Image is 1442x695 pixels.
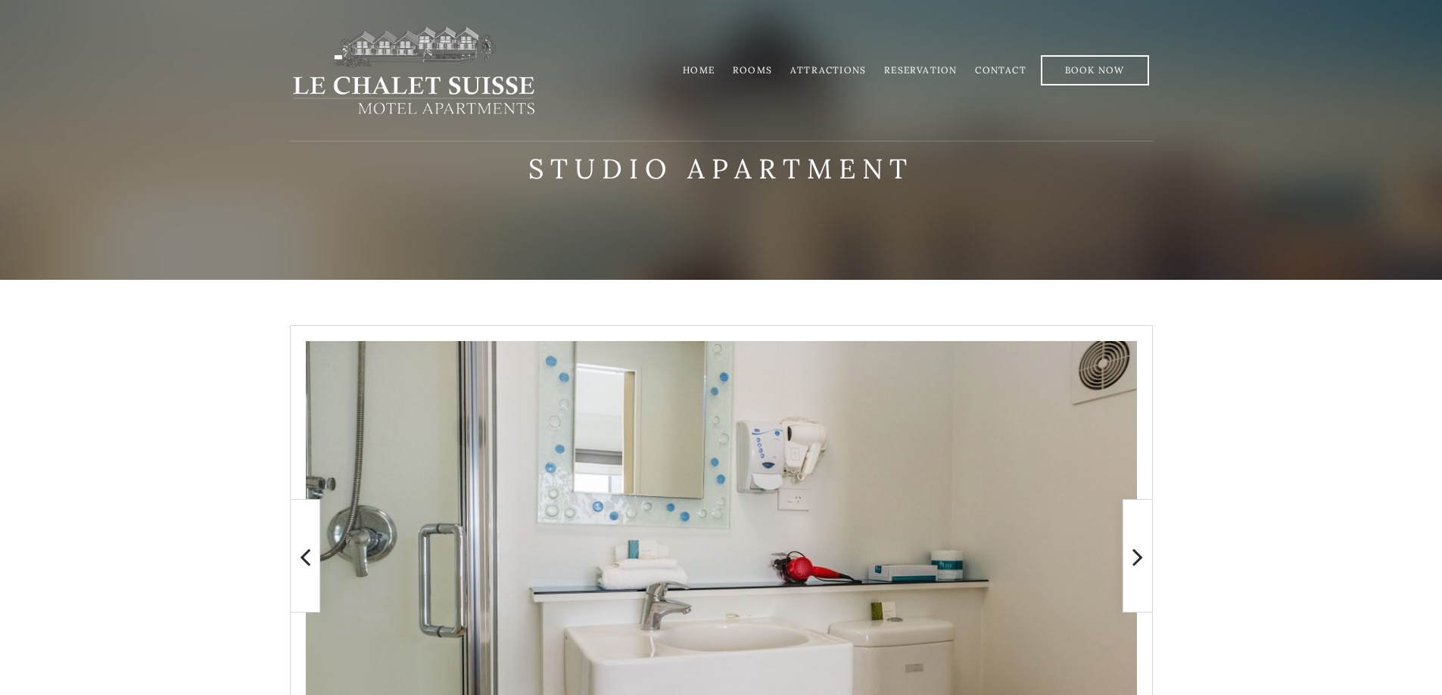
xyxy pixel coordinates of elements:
[884,64,957,76] a: Reservation
[1041,55,1149,85] a: Book Now
[975,64,1026,76] a: Contact
[683,64,715,76] a: Home
[790,64,866,76] a: Attractions
[733,64,772,76] a: Rooms
[290,25,537,116] img: lechaletsuisse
